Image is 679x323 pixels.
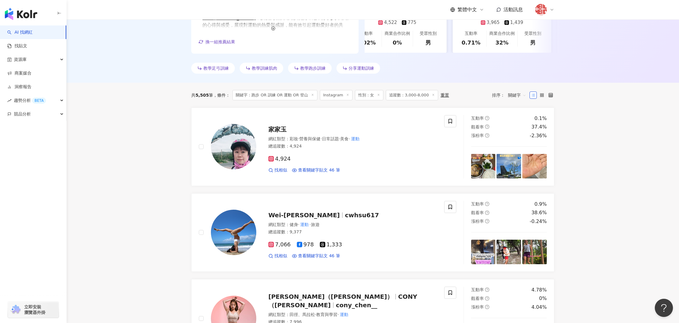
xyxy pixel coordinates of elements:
span: 找相似 [274,253,287,259]
div: 1,439 [510,19,523,26]
span: 教學訓練肌肉 [252,66,277,71]
span: question-circle [485,296,489,301]
div: 網紅類型 ： [268,136,437,142]
span: 分享運動訓練 [349,66,374,71]
span: 漲粉率 [471,305,484,309]
span: 換一組推薦結果 [205,39,235,44]
span: 互動率 [471,116,484,121]
span: question-circle [485,211,489,215]
span: 彩妝 [290,136,298,141]
div: 互動率 [465,31,477,37]
span: 營養與保健 [299,136,320,141]
div: 網紅類型 ： [268,222,437,228]
div: 3,965 [487,19,500,26]
div: 775 [408,19,416,26]
div: 0.1% [534,115,547,122]
span: 關鍵字：跑步 OR 訓練 OR 運動 OR 登山 [232,90,317,100]
span: 條件 ： [213,93,230,98]
div: 受眾性別 [420,31,437,37]
span: 找相似 [274,167,287,173]
div: 總追蹤數 ： 4,924 [268,143,437,149]
span: question-circle [485,305,489,309]
div: 男 [530,39,536,46]
span: 查看關鍵字貼文 46 筆 [298,167,340,173]
span: question-circle [485,202,489,206]
img: post-image [497,240,521,264]
span: 觀看率 [471,210,484,215]
iframe: Help Scout Beacon - Open [655,299,673,317]
div: 38.6% [531,209,547,216]
span: Wei-[PERSON_NAME] [268,211,340,219]
span: · [310,222,311,227]
span: rise [7,98,11,103]
img: logo [5,8,37,20]
div: -0.24% [530,218,547,225]
span: 互動率 [471,201,484,206]
span: cony_chen__ [336,301,377,309]
img: post-image [522,240,547,264]
div: 互動率 [360,31,373,37]
img: post-image [497,154,521,178]
span: 田徑、馬拉松 [290,312,315,317]
mark: 運動 [299,221,310,228]
img: KOL Avatar [211,210,256,255]
mark: 運動 [350,135,360,142]
a: 查看關鍵字貼文 46 筆 [292,167,340,173]
span: · [320,136,322,141]
span: : [256,15,258,21]
span: 978 [297,241,314,248]
img: post-image [522,154,547,178]
span: 1,333 [320,241,342,248]
span: · [298,222,299,227]
span: 互動率 [471,287,484,292]
span: Instagram [320,90,353,100]
img: post-image [471,240,496,264]
span: 活動訊息 [504,7,523,12]
a: chrome extension立即安裝 瀏覽器外掛 [8,301,59,318]
div: BETA [32,98,46,104]
span: 查看關鍵字貼文 46 筆 [298,253,340,259]
img: post-image [471,154,496,178]
div: 總追蹤數 ： 9,377 [268,229,437,235]
span: 美食 [340,136,349,141]
div: 1.02% [357,39,376,46]
span: question-circle [485,288,489,292]
span: 繁體中文 [458,6,477,13]
a: 洞察報告 [7,84,31,90]
div: 商業合作比例 [489,31,515,37]
span: · [337,312,339,317]
span: 教育與學習 [316,312,337,317]
span: 5,505 [195,93,209,98]
div: 網紅類型 ： [268,312,437,318]
span: 教學跑步訓練 [300,66,326,71]
span: 健身 [290,222,298,227]
div: 重置 [441,93,449,98]
span: 資源庫 [14,53,27,66]
span: 漲粉率 [471,133,484,138]
div: 排序： [492,90,530,100]
span: question-circle [485,133,489,138]
a: 商案媒合 [7,70,31,76]
a: searchAI 找網紅 [7,29,33,35]
span: cwhsu617 [345,211,379,219]
span: · [298,136,299,141]
img: chrome extension [10,305,21,315]
span: · [315,312,316,317]
div: 4,522 [384,19,397,26]
div: 0% [539,295,547,302]
span: 觀看率 [471,296,484,301]
div: 商業合作比例 [385,31,410,37]
span: 關鍵字 [508,90,526,100]
button: 換一組推薦結果 [198,37,235,46]
div: 0% [393,39,402,46]
span: 趨勢分析 [14,94,46,107]
div: 男 [425,39,431,46]
span: question-circle [485,219,489,223]
span: 立即安裝 瀏覽器外掛 [24,304,45,315]
div: 0.9% [534,201,547,208]
span: CONY（[PERSON_NAME] [268,293,417,309]
span: 家家玉 [268,126,287,133]
img: KOL Avatar [211,124,256,169]
a: 查看關鍵字貼文 46 筆 [292,253,340,259]
span: 追蹤數：3,000-8,000 [386,90,438,100]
